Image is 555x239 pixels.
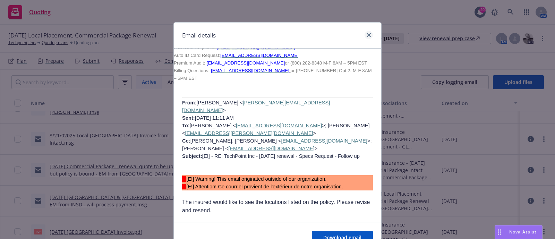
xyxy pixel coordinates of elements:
h1: Email details [182,31,216,40]
span: Billing Questions: [174,68,210,73]
div: Drag to move [495,225,504,239]
b: Sent: [182,115,195,121]
a: [EMAIL_ADDRESS][DOMAIN_NAME] [206,60,285,66]
a: [PERSON_NAME][EMAIL_ADDRESS][DOMAIN_NAME] [182,100,330,113]
b: Cc: [182,138,190,144]
a: [EMAIL_ADDRESS][DOMAIN_NAME] [281,138,367,144]
a: close [365,31,373,39]
span: or (800) 282-8348 M-F 8AM – 5PM EST [285,60,367,66]
span: Nova Assist [509,229,537,235]
a: [EMAIL_ADDRESS][DOMAIN_NAME] [228,146,314,151]
b: To: [182,123,190,128]
a: [EMAIL_ADDRESS][DOMAIN_NAME] [236,123,322,128]
span: [PERSON_NAME] < > [DATE] 11:11 AM [PERSON_NAME] < >; [PERSON_NAME] < > [PERSON_NAME], [PERSON_NAM... [182,100,372,159]
b: Subject: [182,153,202,159]
a: [EMAIL_ADDRESS][PERSON_NAME][DOMAIN_NAME] [185,130,313,136]
span: From: [182,100,197,105]
a: [EMAIL_ADDRESS][DOMAIN_NAME] [211,68,289,73]
span: Premium Audit: [174,60,205,66]
button: Nova Assist [495,225,543,239]
span: [E!] Warning! This email originated outside of our organization. [E!] Attention! Ce courriel prov... [182,176,343,189]
span: The insured would like to see the locations listed on the policy. Please revise and resend. [182,199,370,213]
a: [EMAIL_ADDRESS][DOMAIN_NAME] [220,53,299,58]
span: Auto ID Card Request: [174,53,220,58]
